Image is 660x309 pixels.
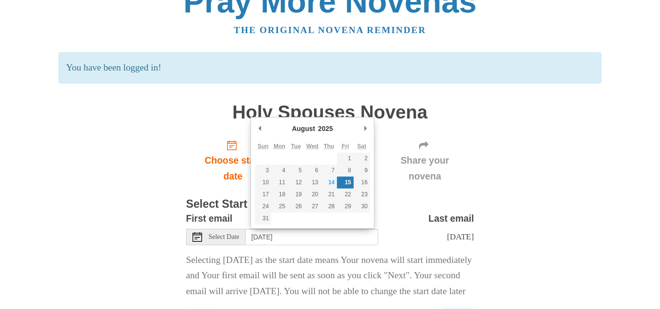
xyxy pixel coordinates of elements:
[255,213,271,225] button: 31
[321,165,337,177] button: 7
[337,189,353,201] button: 22
[271,189,288,201] button: 18
[291,143,300,150] abbr: Tuesday
[317,121,335,136] div: 2025
[342,143,349,150] abbr: Friday
[337,201,353,213] button: 29
[288,177,304,189] button: 12
[234,25,426,35] a: The original novena reminder
[337,153,353,165] button: 1
[288,201,304,213] button: 26
[360,121,370,136] button: Next Month
[304,189,321,201] button: 20
[246,229,378,245] input: Use the arrow keys to pick a date
[354,201,370,213] button: 30
[321,201,337,213] button: 28
[354,153,370,165] button: 2
[429,211,474,226] label: Last email
[59,52,601,83] p: You have been logged in!
[385,153,465,184] span: Share your novena
[354,165,370,177] button: 9
[324,143,334,150] abbr: Thursday
[304,177,321,189] button: 13
[447,232,474,241] span: [DATE]
[255,201,271,213] button: 24
[376,132,474,189] div: Click "Next" to confirm your start date first.
[288,165,304,177] button: 5
[258,143,269,150] abbr: Sunday
[255,121,264,136] button: Previous Month
[255,165,271,177] button: 3
[304,201,321,213] button: 27
[196,153,271,184] span: Choose start date
[358,143,367,150] abbr: Saturday
[186,198,474,211] h3: Select Start Date
[337,165,353,177] button: 8
[321,177,337,189] button: 14
[271,165,288,177] button: 4
[271,201,288,213] button: 25
[306,143,318,150] abbr: Wednesday
[354,177,370,189] button: 16
[337,177,353,189] button: 15
[271,177,288,189] button: 11
[354,189,370,201] button: 23
[255,177,271,189] button: 10
[186,211,233,226] label: First email
[209,234,240,240] span: Select Date
[304,165,321,177] button: 6
[290,121,316,136] div: August
[274,143,286,150] abbr: Monday
[186,252,474,300] p: Selecting [DATE] as the start date means Your novena will start immediately and Your first email ...
[186,102,474,123] h1: Holy Spouses Novena
[321,189,337,201] button: 21
[255,189,271,201] button: 17
[288,189,304,201] button: 19
[186,132,280,189] a: Choose start date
